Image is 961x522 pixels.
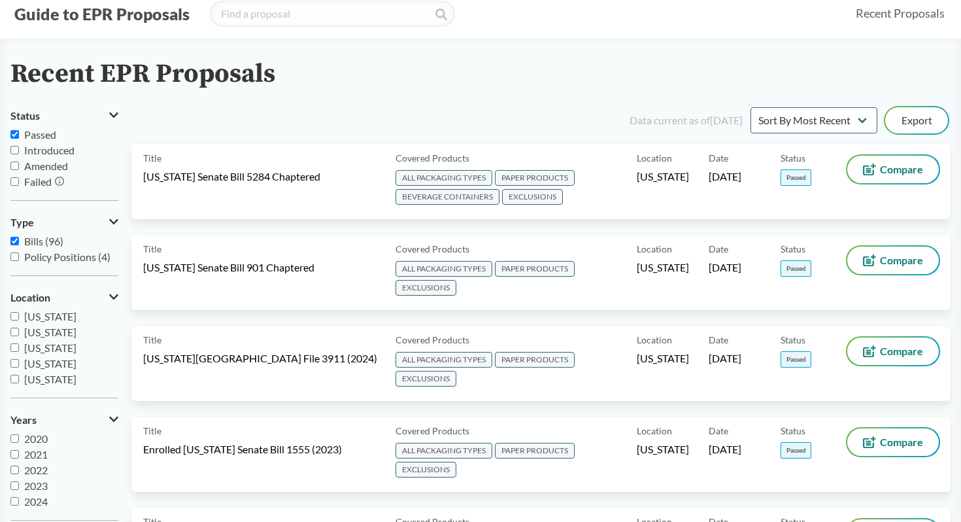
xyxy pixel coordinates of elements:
[24,341,76,354] span: [US_STATE]
[143,442,342,457] span: Enrolled [US_STATE] Senate Bill 1555 (2023)
[396,151,469,165] span: Covered Products
[495,443,575,459] span: PAPER PRODUCTS
[24,373,76,385] span: [US_STATE]
[709,424,728,438] span: Date
[502,189,563,205] span: EXCLUSIONS
[396,462,456,478] span: EXCLUSIONS
[10,434,19,443] input: 2020
[24,175,52,188] span: Failed
[24,448,48,461] span: 2021
[396,333,469,347] span: Covered Products
[781,351,811,368] span: Passed
[10,409,118,431] button: Years
[781,442,811,459] span: Passed
[10,237,19,245] input: Bills (96)
[10,287,118,309] button: Location
[24,235,63,247] span: Bills (96)
[24,251,110,263] span: Policy Positions (4)
[495,170,575,186] span: PAPER PRODUCTS
[24,144,75,156] span: Introduced
[709,333,728,347] span: Date
[637,169,689,184] span: [US_STATE]
[10,312,19,321] input: [US_STATE]
[880,346,923,357] span: Compare
[709,242,728,256] span: Date
[10,110,40,122] span: Status
[24,479,48,492] span: 2023
[10,375,19,383] input: [US_STATE]
[10,359,19,368] input: [US_STATE]
[24,160,68,172] span: Amended
[396,424,469,438] span: Covered Products
[10,497,19,506] input: 2024
[637,351,689,366] span: [US_STATE]
[630,113,743,128] div: Data current as of [DATE]
[10,328,19,336] input: [US_STATE]
[143,424,161,438] span: Title
[24,432,48,445] span: 2020
[880,437,923,447] span: Compare
[396,261,492,277] span: ALL PACKAGING TYPES
[396,280,456,296] span: EXCLUSIONS
[637,151,672,165] span: Location
[880,255,923,266] span: Compare
[10,450,19,459] input: 2021
[396,189,499,205] span: BEVERAGE CONTAINERS
[10,481,19,490] input: 2023
[396,443,492,459] span: ALL PACKAGING TYPES
[709,151,728,165] span: Date
[143,151,161,165] span: Title
[10,343,19,352] input: [US_STATE]
[637,260,689,275] span: [US_STATE]
[10,292,50,304] span: Location
[10,146,19,154] input: Introduced
[781,260,811,277] span: Passed
[847,247,939,274] button: Compare
[781,333,805,347] span: Status
[24,326,76,338] span: [US_STATE]
[10,130,19,139] input: Passed
[781,169,811,186] span: Passed
[396,352,492,368] span: ALL PACKAGING TYPES
[10,105,118,127] button: Status
[637,442,689,457] span: [US_STATE]
[24,128,56,141] span: Passed
[637,333,672,347] span: Location
[24,495,48,508] span: 2024
[10,466,19,474] input: 2022
[10,217,34,228] span: Type
[781,151,805,165] span: Status
[781,424,805,438] span: Status
[709,169,741,184] span: [DATE]
[210,1,455,27] input: Find a proposal
[24,310,76,322] span: [US_STATE]
[143,351,377,366] span: [US_STATE][GEOGRAPHIC_DATA] File 3911 (2024)
[143,242,161,256] span: Title
[781,242,805,256] span: Status
[709,351,741,366] span: [DATE]
[10,3,194,24] button: Guide to EPR Proposals
[10,211,118,234] button: Type
[143,333,161,347] span: Title
[495,261,575,277] span: PAPER PRODUCTS
[495,352,575,368] span: PAPER PRODUCTS
[709,442,741,457] span: [DATE]
[847,338,939,365] button: Compare
[10,60,275,89] h2: Recent EPR Proposals
[10,414,37,426] span: Years
[637,242,672,256] span: Location
[396,170,492,186] span: ALL PACKAGING TYPES
[880,164,923,175] span: Compare
[143,169,320,184] span: [US_STATE] Senate Bill 5284 Chaptered
[24,357,76,370] span: [US_STATE]
[396,242,469,256] span: Covered Products
[24,464,48,476] span: 2022
[10,252,19,261] input: Policy Positions (4)
[10,177,19,186] input: Failed
[847,156,939,183] button: Compare
[709,260,741,275] span: [DATE]
[10,162,19,170] input: Amended
[885,107,948,133] button: Export
[143,260,314,275] span: [US_STATE] Senate Bill 901 Chaptered
[396,371,456,387] span: EXCLUSIONS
